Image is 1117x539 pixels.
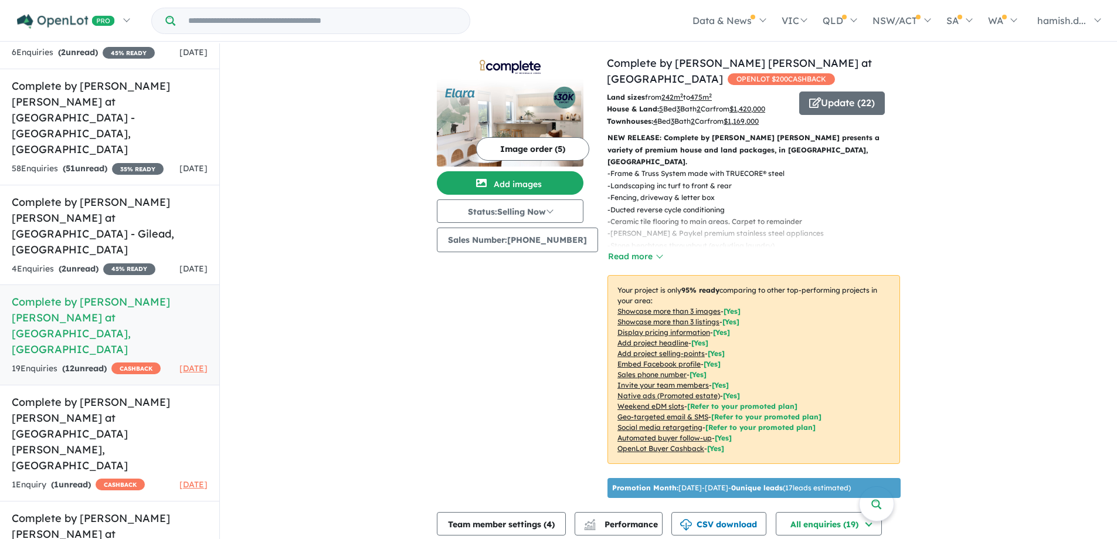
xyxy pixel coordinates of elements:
[607,104,659,113] b: House & Land:
[729,104,765,113] u: $ 1,420,000
[62,263,66,274] span: 2
[12,362,161,376] div: 19 Enquir ies
[799,91,885,115] button: Update (22)
[617,360,701,368] u: Embed Facebook profile
[586,519,658,530] span: Performance
[687,402,797,411] span: [Refer to your promoted plan]
[12,394,208,473] h5: Complete by [PERSON_NAME] [PERSON_NAME] at [GEOGRAPHIC_DATA][PERSON_NAME] , [GEOGRAPHIC_DATA]
[683,93,712,101] span: to
[607,168,909,179] p: - Frame & Truss System made with TRUECORE® steel
[607,240,909,252] p: - Stone benchtops throughout (excluding laundry)
[697,104,701,113] u: 2
[12,162,164,176] div: 58 Enquir ies
[707,444,724,453] span: [Yes]
[51,479,91,490] strong: ( unread)
[704,360,721,368] span: [ Yes ]
[724,307,741,316] span: [ Yes ]
[612,483,678,492] b: Promotion Month:
[617,328,710,337] u: Display pricing information
[705,423,816,432] span: [Refer to your promoted plan]
[437,171,583,195] button: Add images
[607,192,909,204] p: - Fencing, driveway & letter box
[617,349,705,358] u: Add project selling-points
[617,317,719,326] u: Showcase more than 3 listings
[724,117,759,126] u: $ 1,169,000
[437,55,583,167] a: Complete by McDonald Jones at Elara - Marsden Park LogoComplete by McDonald Jones at Elara - Mars...
[607,204,909,216] p: - Ducted reverse cycle conditioning
[607,250,663,263] button: Read more
[607,228,909,239] p: - [PERSON_NAME] & Paykel premium stainless steel appliances
[776,512,882,535] button: All enquiries (19)
[96,479,145,490] span: CASHBACK
[66,163,75,174] span: 51
[12,478,145,492] div: 1 Enquir y
[437,228,598,252] button: Sales Number:[PHONE_NUMBER]
[671,117,674,126] u: 3
[62,363,107,374] strong: ( unread)
[1037,15,1086,26] span: hamish.d...
[617,444,704,453] u: OpenLot Buyer Cashback
[12,294,208,357] h5: Complete by [PERSON_NAME] [PERSON_NAME] at [GEOGRAPHIC_DATA] , [GEOGRAPHIC_DATA]
[659,104,663,113] u: 5
[680,519,692,531] img: download icon
[179,363,208,374] span: [DATE]
[722,317,739,326] span: [ Yes ]
[661,93,683,101] u: 242 m
[617,412,708,421] u: Geo-targeted email & SMS
[607,117,653,126] b: Townhouses:
[617,402,684,411] u: Weekend eDM slots
[65,363,74,374] span: 12
[712,381,729,389] span: [ Yes ]
[607,216,909,228] p: - Ceramic tile flooring to main areas. Carpet to remainder
[709,92,712,99] sup: 2
[731,483,783,492] b: 0 unique leads
[575,512,663,535] button: Performance
[715,433,732,442] span: [Yes]
[690,370,707,379] span: [ Yes ]
[179,47,208,57] span: [DATE]
[12,46,155,60] div: 6 Enquir ies
[617,391,720,400] u: Native ads (Promoted estate)
[680,92,683,99] sup: 2
[711,412,821,421] span: [Refer to your promoted plan]
[690,93,712,101] u: 475 m
[179,163,208,174] span: [DATE]
[179,263,208,274] span: [DATE]
[437,79,583,167] img: Complete by McDonald Jones at Elara - Marsden Park
[63,163,107,174] strong: ( unread)
[728,73,835,85] span: OPENLOT $ 200 CASHBACK
[476,137,589,161] button: Image order (5)
[103,263,155,275] span: 45 % READY
[691,338,708,347] span: [ Yes ]
[112,163,164,175] span: 35 % READY
[708,349,725,358] span: [ Yes ]
[607,116,790,127] p: Bed Bath Car from
[691,117,695,126] u: 2
[612,483,851,493] p: [DATE] - [DATE] - ( 17 leads estimated)
[677,104,680,113] u: 3
[442,60,579,74] img: Complete by McDonald Jones at Elara - Marsden Park Logo
[437,199,583,223] button: Status:Selling Now
[617,307,721,316] u: Showcase more than 3 images
[607,56,872,86] a: Complete by [PERSON_NAME] [PERSON_NAME] at [GEOGRAPHIC_DATA]
[713,328,730,337] span: [ Yes ]
[607,275,900,464] p: Your project is only comparing to other top-performing projects in your area: - - - - - - - - - -...
[617,381,709,389] u: Invite your team members
[617,423,702,432] u: Social media retargeting
[617,370,687,379] u: Sales phone number
[671,512,766,535] button: CSV download
[61,47,66,57] span: 2
[179,479,208,490] span: [DATE]
[17,14,115,29] img: Openlot PRO Logo White
[12,194,208,257] h5: Complete by [PERSON_NAME] [PERSON_NAME] at [GEOGRAPHIC_DATA] - Gilead , [GEOGRAPHIC_DATA]
[12,262,155,276] div: 4 Enquir ies
[617,338,688,347] u: Add project headline
[653,117,657,126] u: 4
[54,479,59,490] span: 1
[681,286,719,294] b: 95 % ready
[607,132,900,168] p: NEW RELEASE: Complete by [PERSON_NAME] [PERSON_NAME] presents a variety of premium house and land...
[546,519,552,530] span: 4
[607,180,909,192] p: - Landscaping inc turf to front & rear
[178,8,467,33] input: Try estate name, suburb, builder or developer
[585,519,595,526] img: line-chart.svg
